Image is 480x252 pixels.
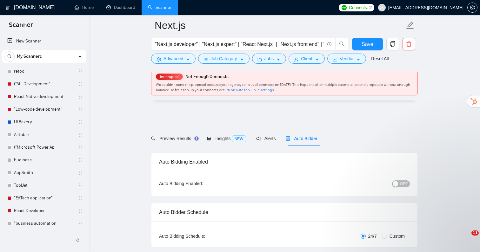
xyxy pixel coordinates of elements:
[14,103,74,116] a: "Low-code development"
[186,57,190,62] span: caret-down
[406,21,414,29] span: edit
[400,180,408,187] span: OFF
[2,35,86,48] li: New Scanner
[78,120,83,125] span: holder
[78,196,83,201] span: holder
[159,180,243,187] div: Auto Bidding Enabled:
[14,65,74,78] a: retool
[78,145,83,150] span: holder
[352,38,383,50] button: Save
[403,38,415,50] button: delete
[78,183,83,188] span: holder
[14,204,74,217] a: React Developer
[289,54,325,64] button: userClientcaret-down
[163,55,183,62] span: Advanced
[14,116,74,128] a: UI Bakery
[387,41,399,47] span: copy
[78,107,83,112] span: holder
[4,20,38,34] span: Scanner
[185,74,229,79] span: Not Enough Connects
[232,135,246,142] span: NEW
[223,88,275,92] a: turn on auto top-up in settings.
[336,38,348,50] button: search
[349,4,368,11] span: Connects:
[78,221,83,226] span: holder
[380,5,384,10] span: user
[198,54,249,64] button: barsJob Categorycaret-down
[467,5,477,10] a: setting
[340,55,354,62] span: Vendor
[276,57,281,62] span: caret-down
[458,230,474,246] iframe: Intercom live chat
[14,179,74,192] a: ToolJet
[203,57,208,62] span: bars
[78,94,83,99] span: holder
[387,233,407,240] span: Custom
[14,192,74,204] a: "EdTech application"
[194,136,199,141] div: Tooltip anchor
[106,5,135,10] a: dashboardDashboard
[14,166,74,179] a: AppSmith
[14,154,74,166] a: budibase
[327,54,366,64] button: idcardVendorcaret-down
[256,136,261,141] span: notification
[336,41,348,47] span: search
[333,57,337,62] span: idcard
[240,57,244,62] span: caret-down
[14,90,74,103] a: React Native development
[76,237,82,243] span: double-left
[252,54,286,64] button: folderJobscaret-down
[362,40,373,48] span: Save
[155,17,405,33] input: Scanner name...
[155,40,324,48] input: Search Freelance Jobs...
[158,74,181,79] span: Interrupted
[151,136,156,141] span: search
[264,55,274,62] span: Jobs
[151,54,196,64] button: settingAdvancedcaret-down
[5,3,10,13] img: logo
[5,54,14,59] span: search
[78,208,83,213] span: holder
[256,136,276,141] span: Alerts
[386,38,399,50] button: copy
[366,233,379,240] span: 24/7
[159,233,243,240] div: Auto Bidding Schedule:
[301,55,312,62] span: Client
[468,5,477,10] span: setting
[14,128,74,141] a: Airtable
[159,153,410,171] div: Auto Bidding Enabled
[257,57,262,62] span: folder
[371,55,389,62] a: Reset All
[210,55,237,62] span: Job Category
[286,136,317,141] span: Auto Bidder
[403,41,415,47] span: delete
[157,57,161,62] span: setting
[207,136,246,141] span: Insights
[78,81,83,87] span: holder
[17,50,42,63] span: My Scanners
[156,82,410,92] span: We couldn’t send the proposal because your agency ran out of connects on [DATE]. This happens aft...
[342,5,347,10] img: upwork-logo.png
[78,170,83,175] span: holder
[14,141,74,154] a: ("Microsoft Power Ap
[151,136,197,141] span: Preview Results
[294,57,298,62] span: user
[315,57,319,62] span: caret-down
[78,158,83,163] span: holder
[471,230,479,236] span: 11
[78,132,83,137] span: holder
[327,42,331,46] span: info-circle
[78,69,83,74] span: holder
[369,4,372,11] span: 2
[4,51,15,61] button: search
[467,3,477,13] button: setting
[14,78,74,90] a: ("AI - Development"
[159,203,410,221] div: Auto Bidder Schedule
[286,136,290,141] span: robot
[148,5,171,10] a: searchScanner
[14,217,74,230] a: "business automation
[75,5,94,10] a: homeHome
[207,136,211,141] span: area-chart
[356,57,361,62] span: caret-down
[7,35,81,48] a: New Scanner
